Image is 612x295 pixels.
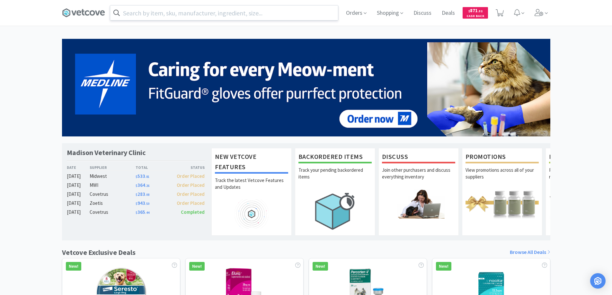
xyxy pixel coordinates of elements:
div: [DATE] [67,172,90,180]
h1: Madison Veterinary Clinic [67,148,146,157]
span: . 52 [478,9,483,13]
a: PromotionsView promotions across all of your suppliers [462,148,542,235]
span: 283 [136,191,149,197]
div: Status [170,164,205,170]
input: Search by item, sku, manufacturer, ingredient, size... [110,5,338,20]
span: 365 [136,209,149,215]
a: Backordered ItemsTrack your pending backordered items [295,148,375,235]
span: . 44 [145,211,149,215]
span: 943 [136,200,149,206]
span: 533 [136,173,149,179]
img: 5b85490d2c9a43ef9873369d65f5cc4c_481.png [62,39,550,136]
div: Supplier [90,164,136,170]
img: hero_promotions.png [466,189,539,218]
a: Deals [439,10,457,16]
a: [DATE]Zoetis$943.50Order Placed [67,199,205,207]
span: $ [136,202,137,206]
span: . 50 [145,202,149,206]
h1: Backordered Items [298,152,372,163]
div: [DATE] [67,199,90,207]
p: View promotions across all of your suppliers [466,167,539,189]
div: Zoetis [90,199,136,207]
a: [DATE]Covetrus$283.08Order Placed [67,190,205,198]
span: . 08 [145,193,149,197]
h1: Promotions [466,152,539,163]
img: hero_feature_roadmap.png [215,199,288,229]
div: Total [136,164,170,170]
span: $ [136,184,137,188]
span: Order Placed [177,191,205,197]
span: Order Placed [177,182,205,188]
a: $871.52Cash Back [463,4,488,22]
span: Order Placed [177,173,205,179]
div: Date [67,164,90,170]
h1: Vetcove Exclusive Deals [62,247,136,258]
span: . 81 [145,175,149,179]
div: Covetrus [90,190,136,198]
div: Covetrus [90,208,136,216]
h1: New Vetcove Features [215,152,288,174]
span: Completed [181,209,205,215]
div: Open Intercom Messenger [590,273,606,289]
span: $ [136,193,137,197]
span: $ [468,9,470,13]
a: [DATE]Covetrus$365.44Completed [67,208,205,216]
span: . 26 [145,184,149,188]
div: [DATE] [67,208,90,216]
p: Track your pending backordered items [298,167,372,189]
div: [DATE] [67,190,90,198]
h1: Discuss [382,152,455,163]
a: Browse All Deals [510,248,550,256]
span: 871 [468,7,483,13]
span: 364 [136,182,149,188]
div: [DATE] [67,181,90,189]
div: MWI [90,181,136,189]
img: hero_discuss.png [382,189,455,218]
span: Order Placed [177,200,205,206]
span: Cash Back [466,14,484,19]
div: Midwest [90,172,136,180]
a: Discuss [411,10,434,16]
p: Track the latest Vetcove Features and Updates [215,177,288,199]
img: hero_backorders.png [298,189,372,233]
p: Join other purchasers and discuss everything inventory [382,167,455,189]
span: $ [136,211,137,215]
a: New Vetcove FeaturesTrack the latest Vetcove Features and Updates [211,148,292,235]
span: $ [136,175,137,179]
a: [DATE]MWI$364.26Order Placed [67,181,205,189]
a: DiscussJoin other purchasers and discuss everything inventory [378,148,459,235]
a: [DATE]Midwest$533.81Order Placed [67,172,205,180]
